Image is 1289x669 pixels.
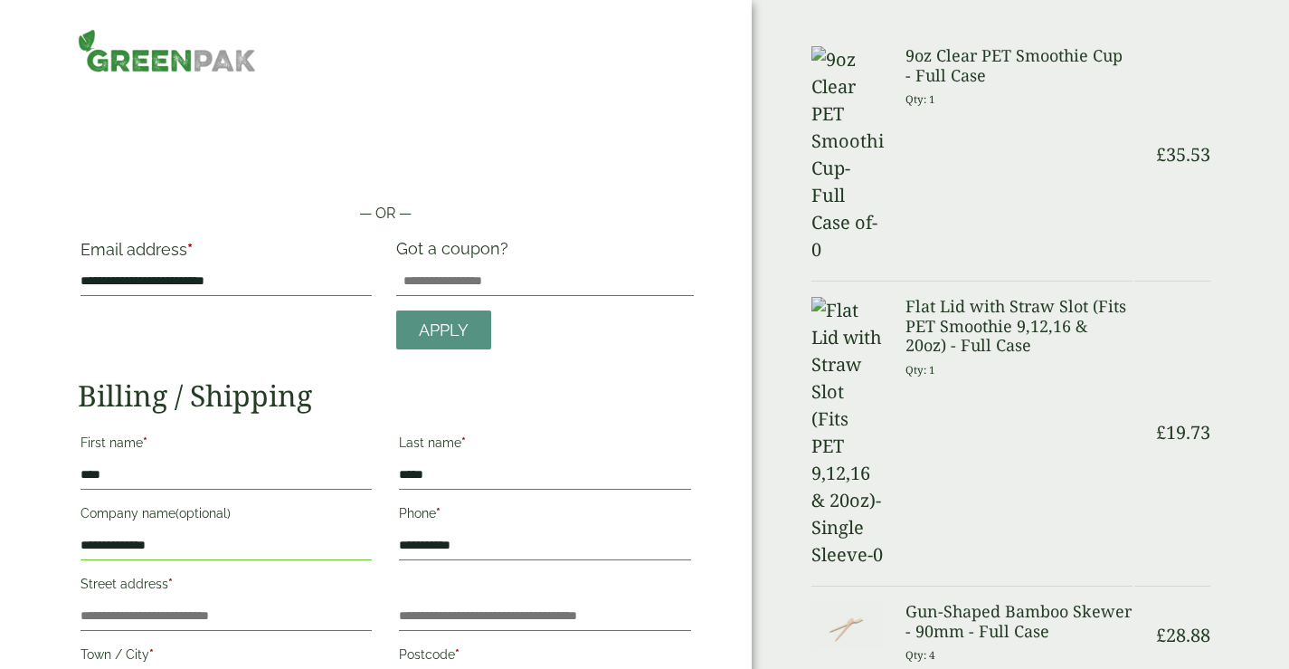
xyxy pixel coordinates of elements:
abbr: required [461,435,466,450]
label: Phone [399,501,691,531]
img: Flat Lid with Straw Slot (Fits PET 9,12,16 & 20oz)-Single Sleeve-0 [811,297,884,569]
img: GreenPak Supplies [78,29,256,72]
abbr: required [455,647,460,662]
small: Qty: 1 [905,363,935,377]
span: £ [1156,142,1166,167]
span: £ [1156,420,1166,444]
label: Got a coupon? [396,239,516,267]
label: Email address [81,242,373,267]
abbr: required [149,647,154,662]
span: £ [1156,623,1166,647]
iframe: Secure payment button frame [78,145,695,181]
bdi: 19.73 [1156,420,1210,444]
h3: Gun-Shaped Bamboo Skewer - 90mm - Full Case [905,602,1133,641]
h3: Flat Lid with Straw Slot (Fits PET Smoothie 9,12,16 & 20oz) - Full Case [905,297,1133,356]
a: Apply [396,311,491,349]
small: Qty: 1 [905,92,935,106]
label: Company name [81,501,373,531]
label: Street address [81,571,373,602]
bdi: 35.53 [1156,142,1210,167]
abbr: required [436,506,441,521]
h3: 9oz Clear PET Smoothie Cup - Full Case [905,46,1133,85]
label: First name [81,430,373,461]
p: — OR — [78,203,695,225]
small: Qty: 4 [905,648,935,662]
abbr: required [143,435,147,450]
label: Last name [399,430,691,461]
img: 9oz Clear PET Smoothie Cup-Full Case of-0 [811,46,884,263]
abbr: required [187,240,193,259]
span: Apply [419,320,469,340]
h2: Billing / Shipping [78,378,695,413]
bdi: 28.88 [1156,623,1210,647]
abbr: required [168,577,173,591]
span: (optional) [175,506,231,521]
